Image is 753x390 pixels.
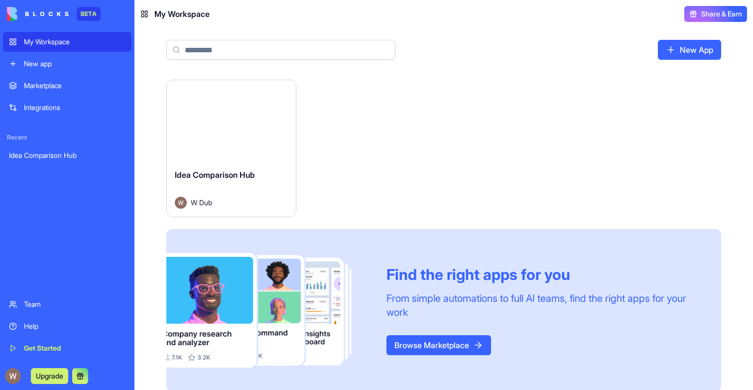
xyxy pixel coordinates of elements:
[166,253,371,368] img: Frame_181_egmpey.png
[175,170,255,180] span: Idea Comparison Hub
[154,8,210,20] span: My Workspace
[386,335,491,355] a: Browse Marketplace
[3,32,131,52] a: My Workspace
[24,81,125,91] div: Marketplace
[3,54,131,74] a: New app
[31,371,68,381] a: Upgrade
[386,265,697,283] div: Find the right apps for you
[3,76,131,96] a: Marketplace
[24,321,125,331] div: Help
[77,7,101,21] div: BETA
[191,197,212,208] span: W Dub
[386,291,697,319] div: From simple automations to full AI teams, find the right apps for your work
[24,37,125,47] div: My Workspace
[24,59,125,69] div: New app
[701,9,742,19] span: Share & Earn
[24,299,125,309] div: Team
[3,294,131,314] a: Team
[24,343,125,353] div: Get Started
[3,338,131,358] a: Get Started
[7,7,101,21] a: BETA
[3,133,131,141] span: Recent
[658,40,721,60] a: New App
[5,368,21,384] img: ACg8ocJ6kj_wgGJSYm9VtaC7o__rI_Dta_Rlduz_nnJixtpLo2JIaQ=s96-c
[7,7,69,21] img: logo
[24,103,125,113] div: Integrations
[684,6,747,22] button: Share & Earn
[9,150,125,160] div: Idea Comparison Hub
[175,197,187,209] img: Avatar
[3,98,131,118] a: Integrations
[166,80,296,217] a: Idea Comparison HubAvatarW Dub
[3,145,131,165] a: Idea Comparison Hub
[3,316,131,336] a: Help
[31,368,68,384] button: Upgrade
